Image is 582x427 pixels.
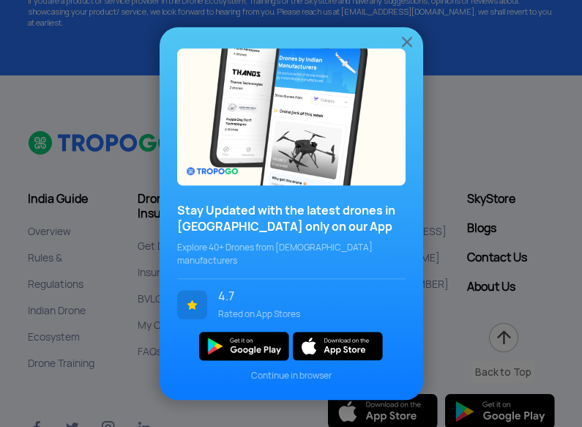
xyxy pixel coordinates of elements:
span: 4.7 [218,290,395,303]
img: ios_new.svg [293,332,383,360]
img: bg_popupSky.png [177,48,406,185]
h3: Stay Updated with the latest drones in [GEOGRAPHIC_DATA] only on our App [177,203,406,235]
img: ic_star.svg [177,290,207,319]
span: Explore 40+ Drones from [DEMOGRAPHIC_DATA] manufacturers [177,241,406,267]
span: Rated on App Stores [218,308,395,321]
img: img_playstore.png [199,332,289,360]
span: Continue in browser [177,369,406,382]
img: ic_close.png [398,33,416,51]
